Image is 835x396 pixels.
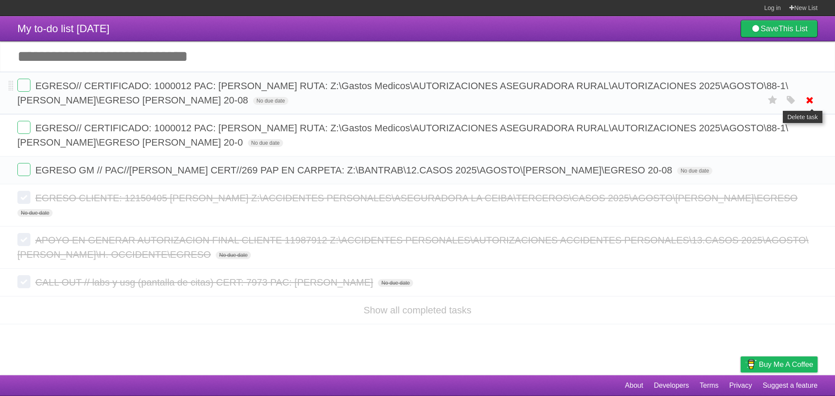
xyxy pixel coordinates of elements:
[17,121,30,134] label: Done
[17,233,30,246] label: Done
[17,123,788,148] span: EGRESO// CERTIFICADO: 1000012 PAC: [PERSON_NAME] RUTA: Z:\Gastos Medicos\AUTORIZACIONES ASEGURADO...
[35,277,375,288] span: CALL OUT // labs y usg (pantalla de citas) CERT: 7973 PAC: [PERSON_NAME]
[17,23,110,34] span: My to-do list [DATE]
[35,193,800,203] span: EGRESO CLIENTE: 12150405 [PERSON_NAME] Z:\ACCIDENTES PERSONALES\ASEGURADORA LA CEIBA\TERCEROS\CAS...
[759,357,813,372] span: Buy me a coffee
[17,275,30,288] label: Done
[17,163,30,176] label: Done
[35,165,675,176] span: EGRESO GM // PAC//[PERSON_NAME] CERT//269 PAP EN CARPETA: Z:\BANTRAB\12.CASOS 2025\AGOSTO\[PERSON...
[17,235,808,260] span: APOYO EN GENERAR AUTORIZACION FINAL CLIENTE 11987912 Z:\ACCIDENTES PERSONALES\AUTORIZACIONES ACCI...
[248,139,283,147] span: No due date
[765,93,781,107] label: Star task
[700,377,719,394] a: Terms
[763,377,818,394] a: Suggest a feature
[17,79,30,92] label: Done
[677,167,712,175] span: No due date
[741,356,818,373] a: Buy me a coffee
[729,377,752,394] a: Privacy
[17,209,53,217] span: No due date
[654,377,689,394] a: Developers
[741,20,818,37] a: SaveThis List
[17,80,788,106] span: EGRESO// CERTIFICADO: 1000012 PAC: [PERSON_NAME] RUTA: Z:\Gastos Medicos\AUTORIZACIONES ASEGURADO...
[625,377,643,394] a: About
[216,251,251,259] span: No due date
[745,357,757,372] img: Buy me a coffee
[364,305,471,316] a: Show all completed tasks
[378,279,413,287] span: No due date
[778,24,808,33] b: This List
[17,191,30,204] label: Done
[253,97,288,105] span: No due date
